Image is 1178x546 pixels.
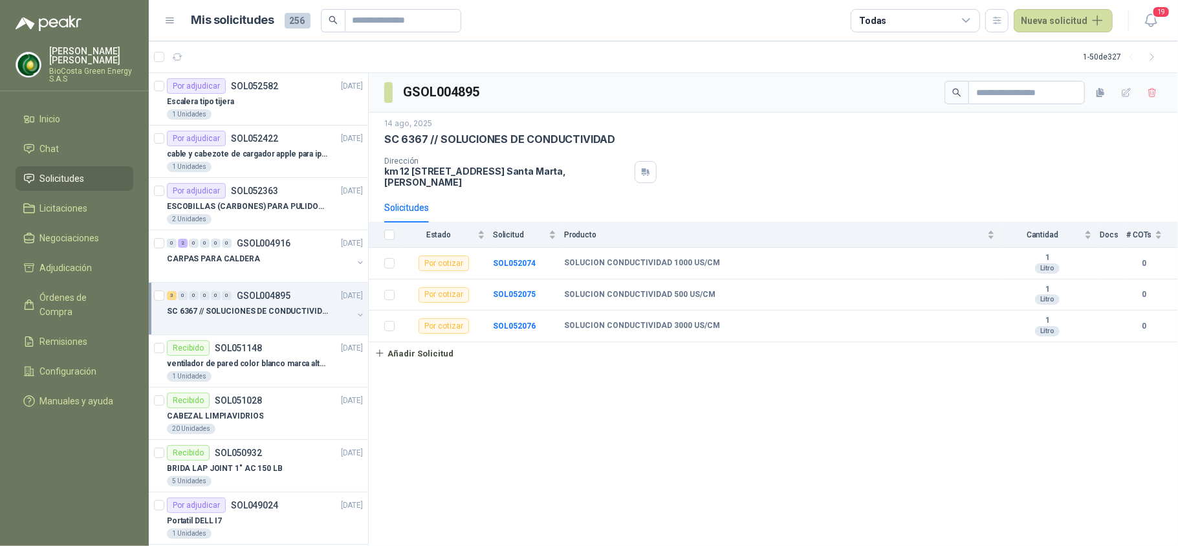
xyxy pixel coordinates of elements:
[40,171,85,186] span: Solicitudes
[369,342,459,364] button: Añadir Solicitud
[1126,223,1178,248] th: # COTs
[384,201,429,215] div: Solicitudes
[167,305,328,318] p: SC 6367 // SOLUCIONES DE CONDUCTIVIDAD
[16,359,133,384] a: Configuración
[167,445,210,461] div: Recibido
[167,515,222,527] p: Portatil DELL I7
[384,118,432,130] p: 14 ago, 2025
[1126,230,1152,239] span: # COTs
[16,285,133,324] a: Órdenes de Compra
[167,239,177,248] div: 0
[493,290,536,299] a: SOL052075
[167,78,226,94] div: Por adjudicar
[211,291,221,300] div: 0
[16,329,133,354] a: Remisiones
[167,463,283,475] p: BRIDA LAP JOINT 1" AC 150 LB
[341,395,363,407] p: [DATE]
[493,259,536,268] a: SOL052074
[167,148,328,160] p: cable y cabezote de cargador apple para iphone
[231,134,278,143] p: SOL052422
[149,440,368,492] a: RecibidoSOL050932[DATE] BRIDA LAP JOINT 1" AC 150 LB5 Unidades
[200,239,210,248] div: 0
[215,344,262,353] p: SOL051148
[167,497,226,513] div: Por adjudicar
[40,394,114,408] span: Manuales y ayuda
[16,256,133,280] a: Adjudicación
[40,142,60,156] span: Chat
[493,230,546,239] span: Solicitud
[167,291,177,300] div: 3
[1152,6,1170,18] span: 19
[231,501,278,510] p: SOL049024
[211,239,221,248] div: 0
[231,186,278,195] p: SOL052363
[40,201,88,215] span: Licitaciones
[1035,326,1060,336] div: Litro
[564,230,985,239] span: Producto
[859,14,886,28] div: Todas
[493,223,564,248] th: Solicitud
[167,476,212,486] div: 5 Unidades
[1003,316,1092,326] b: 1
[384,133,615,146] p: SC 6367 // SOLUCIONES DE CONDUCTIVIDAD
[167,253,260,265] p: CARPAS PARA CALDERA
[1139,9,1162,32] button: 19
[222,239,232,248] div: 0
[1035,263,1060,274] div: Litro
[40,364,97,378] span: Configuración
[564,321,720,331] b: SOLUCION CONDUCTIVIDAD 3000 US/CM
[564,223,1003,248] th: Producto
[167,183,226,199] div: Por adjudicar
[40,261,93,275] span: Adjudicación
[149,335,368,388] a: RecibidoSOL051148[DATE] ventilador de pared color blanco marca alteza1 Unidades
[40,334,88,349] span: Remisiones
[189,239,199,248] div: 0
[222,291,232,300] div: 0
[564,290,715,300] b: SOLUCION CONDUCTIVIDAD 500 US/CM
[167,109,212,120] div: 1 Unidades
[237,291,290,300] p: GSOL004895
[49,67,133,83] p: BioCosta Green Energy S.A.S
[1126,257,1162,270] b: 0
[402,230,475,239] span: Estado
[1003,285,1092,295] b: 1
[167,529,212,539] div: 1 Unidades
[200,291,210,300] div: 0
[493,322,536,331] b: SOL052076
[167,393,210,408] div: Recibido
[341,237,363,250] p: [DATE]
[419,318,469,334] div: Por cotizar
[167,410,263,422] p: CABEZAL LIMPIAVIDRIOS
[16,226,133,250] a: Negociaciones
[167,235,365,277] a: 0 2 0 0 0 0 GSOL004916[DATE] CARPAS PARA CALDERA
[40,290,121,319] span: Órdenes de Compra
[403,82,481,102] h3: GSOL004895
[167,424,215,434] div: 20 Unidades
[167,371,212,382] div: 1 Unidades
[167,201,328,213] p: ESCOBILLAS (CARBONES) PARA PULIDORA DEWALT
[1100,223,1126,248] th: Docs
[178,291,188,300] div: 0
[1126,320,1162,333] b: 0
[952,88,961,97] span: search
[341,447,363,459] p: [DATE]
[1003,230,1082,239] span: Cantidad
[16,166,133,191] a: Solicitudes
[149,178,368,230] a: Por adjudicarSOL052363[DATE] ESCOBILLAS (CARBONES) PARA PULIDORA DEWALT2 Unidades
[329,16,338,25] span: search
[149,126,368,178] a: Por adjudicarSOL052422[DATE] cable y cabezote de cargador apple para iphone1 Unidades
[341,499,363,512] p: [DATE]
[1003,223,1100,248] th: Cantidad
[341,185,363,197] p: [DATE]
[564,258,720,268] b: SOLUCION CONDUCTIVIDAD 1000 US/CM
[167,96,234,108] p: Escalera tipo tijera
[341,290,363,302] p: [DATE]
[16,52,41,77] img: Company Logo
[285,13,311,28] span: 256
[1003,253,1092,263] b: 1
[1126,289,1162,301] b: 0
[237,239,290,248] p: GSOL004916
[16,196,133,221] a: Licitaciones
[40,112,61,126] span: Inicio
